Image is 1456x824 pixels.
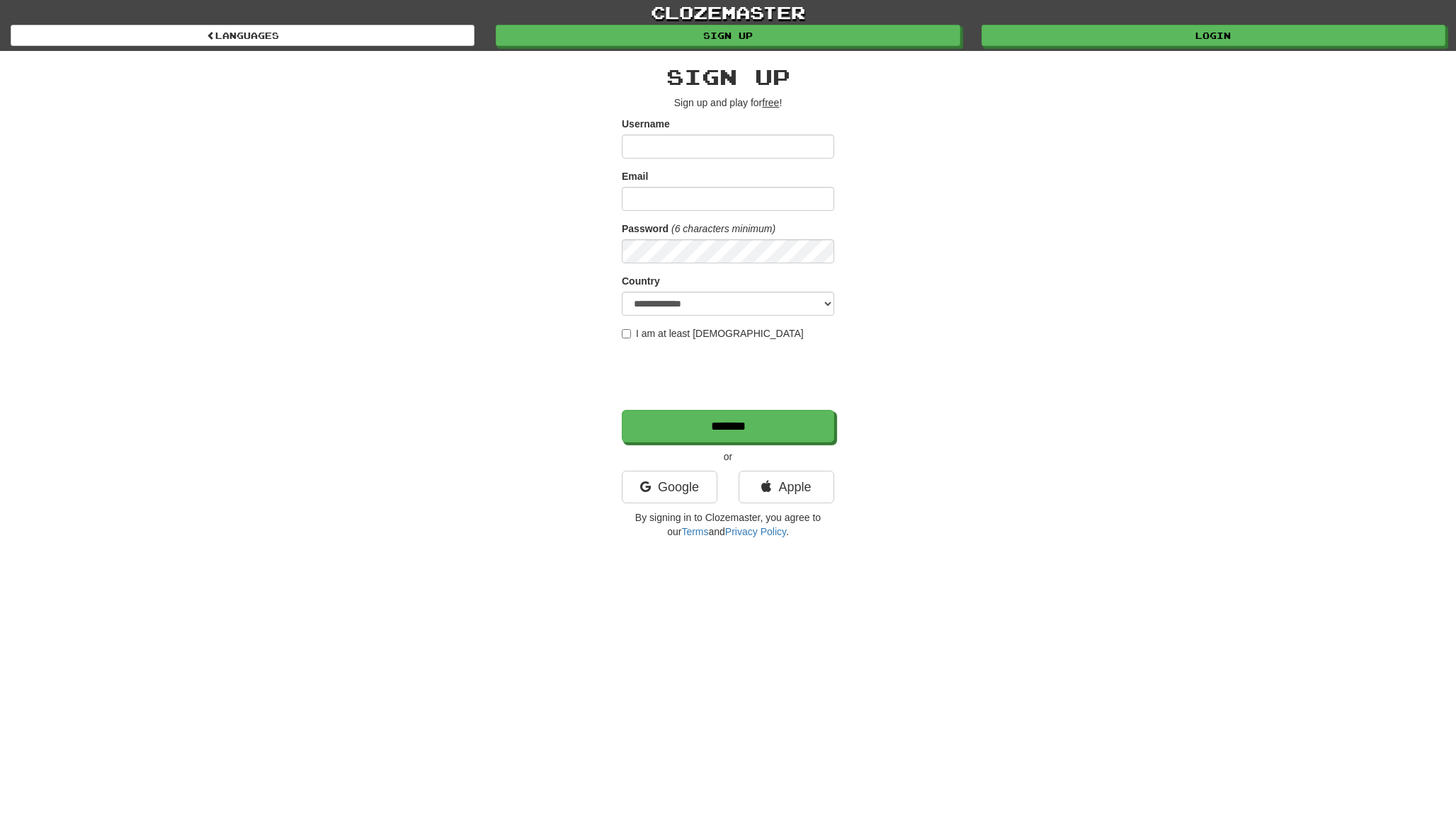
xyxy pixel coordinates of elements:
iframe: reCAPTCHA [622,348,837,403]
a: Terms [681,526,708,537]
a: Apple [739,471,834,503]
h2: Sign up [622,65,834,88]
a: Sign up [496,25,960,46]
label: I am at least [DEMOGRAPHIC_DATA] [622,326,804,341]
a: Languages [11,25,474,46]
p: Sign up and play for ! [622,96,834,110]
input: I am at least [DEMOGRAPHIC_DATA] [622,329,631,338]
label: Username [622,117,670,131]
label: Email [622,169,648,183]
p: or [622,450,834,464]
label: Password [622,222,669,236]
label: Country [622,274,660,288]
a: Privacy Policy [725,526,786,537]
u: free [762,97,779,108]
a: Login [982,25,1445,46]
p: By signing in to Clozemaster, you agree to our and . [622,510,834,539]
em: (6 characters minimum) [671,223,775,234]
a: Google [622,471,717,503]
